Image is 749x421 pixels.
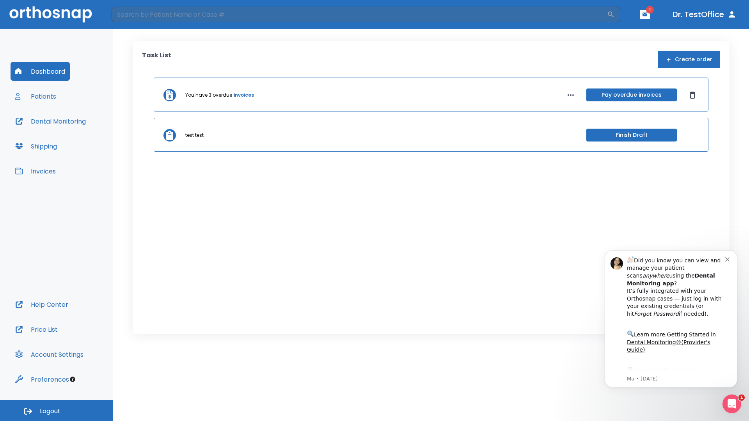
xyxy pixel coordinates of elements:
[669,7,740,21] button: Dr. TestOffice
[11,162,60,180] button: Invoices
[586,129,677,142] button: Finish Draft
[11,112,91,131] button: Dental Monitoring
[658,51,720,68] button: Create order
[11,87,61,106] button: Patients
[69,376,76,383] div: Tooltip anchor
[11,137,62,156] button: Shipping
[9,6,92,22] img: Orthosnap
[185,92,232,99] p: You have 3 overdue
[11,345,88,364] button: Account Settings
[234,92,254,99] a: invoices
[593,239,749,400] iframe: Intercom notifications message
[34,137,132,144] p: Message from Ma, sent 3w ago
[722,394,741,413] iframe: Intercom live chat
[185,132,204,139] p: test test
[11,62,70,81] button: Dashboard
[738,394,745,401] span: 1
[586,88,677,101] button: Pay overdue invoices
[11,320,62,339] button: Price List
[646,6,654,14] span: 1
[132,17,138,23] button: Dismiss notification
[686,89,699,101] button: Dismiss
[112,7,607,22] input: Search by Patient Name or Case #
[34,129,103,143] a: App Store
[34,127,132,167] div: Download the app: | ​ Let us know if you need help getting started!
[11,370,74,389] button: Preferences
[11,295,73,314] button: Help Center
[40,407,60,416] span: Logout
[142,51,171,68] p: Task List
